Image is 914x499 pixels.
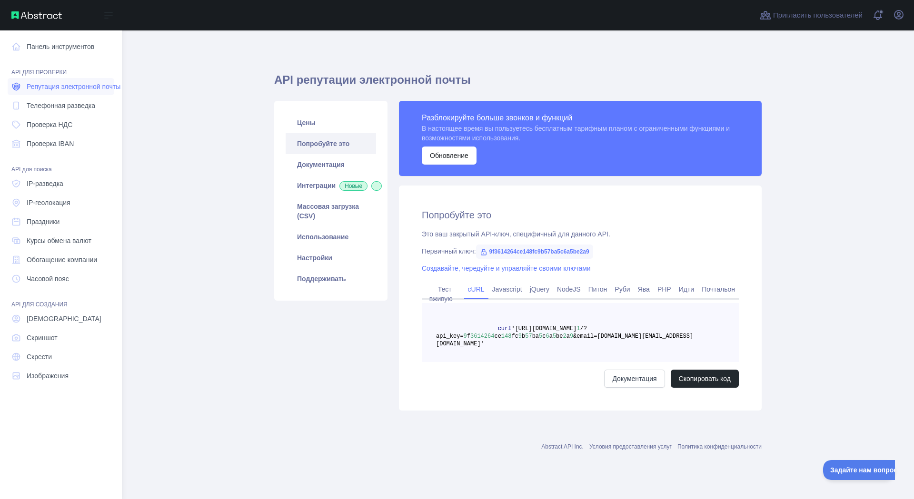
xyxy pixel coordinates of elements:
[286,175,376,196] a: ИнтеграцииНовые
[422,114,572,122] font: Разблокируйте больше звонков и функций
[297,161,345,168] font: Документация
[539,333,542,340] span: 5
[11,69,67,76] font: API ДЛЯ ПРОВЕРКИ
[549,333,553,340] span: a
[11,166,52,173] font: API для поиска
[27,315,101,323] font: [DEMOGRAPHIC_DATA]
[429,285,453,303] font: Тест вживую
[546,333,549,340] span: 6
[27,83,120,90] font: Репутация электронной почты
[576,325,580,332] span: 1
[702,285,735,293] font: Почтальон
[297,275,346,283] font: Поддерживать
[489,248,589,255] font: 9f3614264ce148fc9b57ba5c6a5be2a9
[297,203,359,220] font: Массовая загрузка (CSV)
[556,333,563,340] span: be
[8,116,114,133] a: Проверка НДС
[615,285,630,293] font: Руби
[604,370,665,388] a: Документация
[8,135,114,152] a: Проверка IBAN
[8,348,114,365] a: Скрести
[677,443,762,450] a: Политика конфиденциальности
[274,73,471,86] font: API репутации электронной почты
[492,285,522,293] font: Javascript
[589,443,672,450] a: Условия предоставления услуг
[11,11,62,19] img: Абстрактный API
[297,140,349,147] font: Попробуйте это
[430,152,468,159] font: Обновление
[557,285,581,293] font: NodeJS
[679,285,694,293] font: Идти
[8,38,114,55] a: Панель инструментов
[27,199,70,206] font: IP-геолокация
[7,6,74,14] font: Задайте нам вопрос
[612,375,656,382] font: Документация
[823,460,895,480] iframe: Переключить поддержку клиентов
[11,301,68,308] font: API ДЛЯ СОЗДАНИЯ
[422,264,591,272] a: Создавайте, чередуйте и управляйте своими ключами
[8,97,114,114] a: Телефонная разведка
[498,325,512,332] span: curl
[570,333,573,340] span: 9
[511,325,576,332] span: '[URL][DOMAIN_NAME]
[297,119,316,127] font: Цены
[422,247,476,255] font: Первичный ключ:
[8,329,114,346] a: Скриншот
[286,154,376,175] a: Документация
[27,237,91,245] font: Курсы обмена валют
[638,285,650,293] font: Ява
[27,180,63,187] font: IP-разведка
[286,226,376,247] a: Использование
[286,196,376,226] a: Массовая загрузка (CSV)
[468,285,485,293] font: cURL
[588,285,607,293] font: Питон
[532,333,539,340] span: ba
[494,333,501,340] span: ce
[422,147,477,165] button: Обновление
[566,333,570,340] span: a
[773,11,863,19] font: Пригласить пользователей
[297,233,348,241] font: Использование
[467,333,470,340] span: f
[286,247,376,268] a: Настройки
[542,333,546,340] span: c
[563,333,566,340] span: 2
[501,333,512,340] span: 148
[27,334,58,342] font: Скриншот
[522,333,525,340] span: b
[27,102,95,109] font: Телефонная разведка
[422,125,730,142] font: В настоящее время вы пользуетесь бесплатным тарифным планом с ограниченными функциями и возможнос...
[464,333,467,340] span: 9
[8,367,114,384] a: Изображения
[530,285,549,293] font: jQuery
[27,372,69,380] font: Изображения
[8,310,114,327] a: [DEMOGRAPHIC_DATA]
[286,112,376,133] a: Цены
[758,8,864,23] button: Пригласить пользователей
[525,333,532,340] span: 57
[286,133,376,154] a: Попробуйте это
[27,43,94,50] font: Панель инструментов
[8,270,114,287] a: Часовой пояс
[518,333,522,340] span: 9
[286,268,376,289] a: Поддерживать
[8,232,114,249] a: Курсы обмена валют
[8,175,114,192] a: IP-разведка
[8,78,114,95] a: Репутация электронной почты
[297,254,332,262] font: Настройки
[27,275,69,283] font: Часовой пояс
[657,285,671,293] font: PHP
[511,333,518,340] span: fc
[27,218,60,225] font: Праздники
[8,213,114,230] a: Праздники
[679,375,731,382] font: Скопировать код
[422,210,491,220] font: Попробуйте это
[470,333,494,340] span: 3614264
[27,140,74,147] font: Проверка IBAN
[541,443,584,450] a: Abstract API Inc.
[422,230,610,238] font: Это ваш закрытый API-ключ, специфичный для данного API.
